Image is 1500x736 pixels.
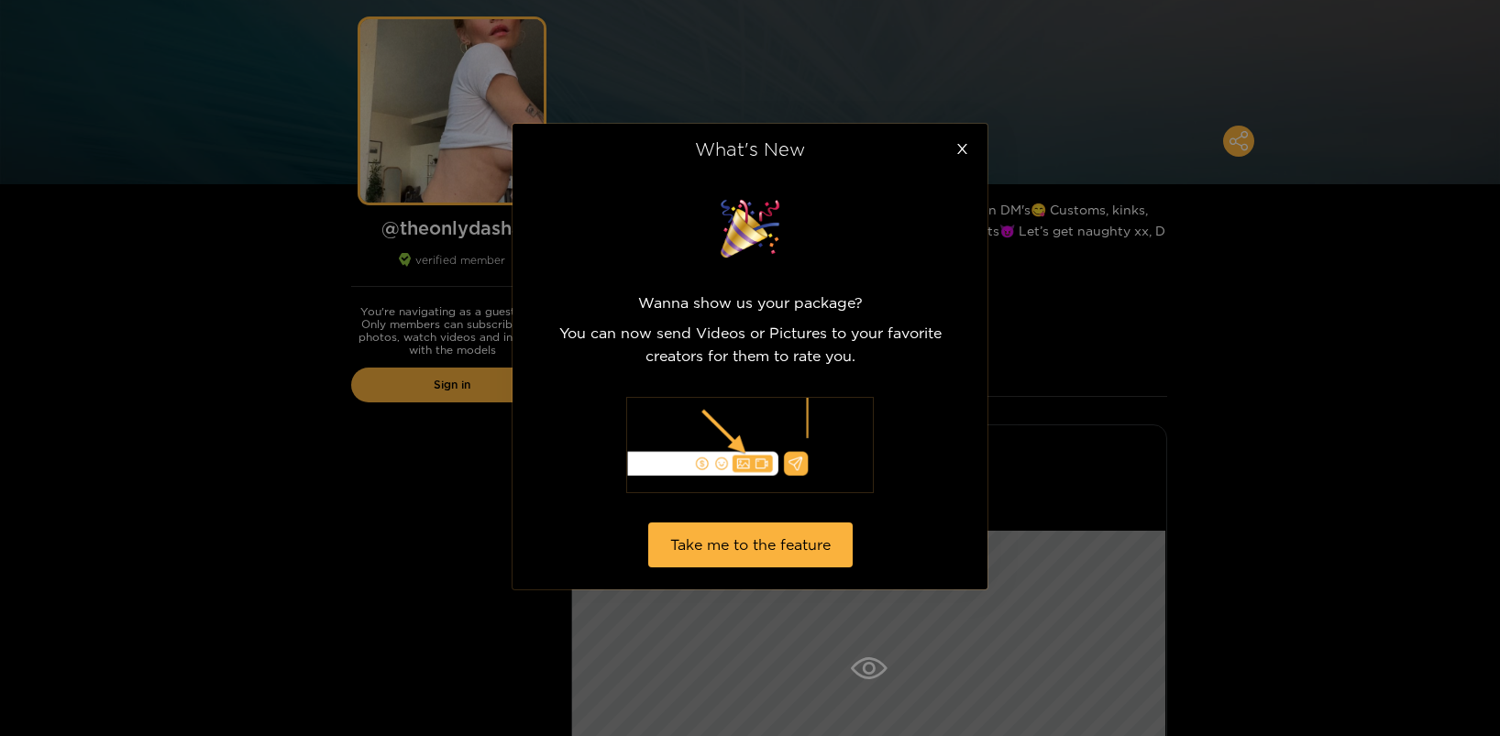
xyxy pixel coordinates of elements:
div: What's New [535,138,965,159]
p: Wanna show us your package? [535,291,965,314]
button: Take me to the feature [648,522,853,567]
img: illustration [626,397,874,493]
button: Close [936,124,987,175]
img: surprise image [704,195,796,262]
p: You can now send Videos or Pictures to your favorite creators for them to rate you. [535,322,965,368]
span: close [955,142,969,156]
